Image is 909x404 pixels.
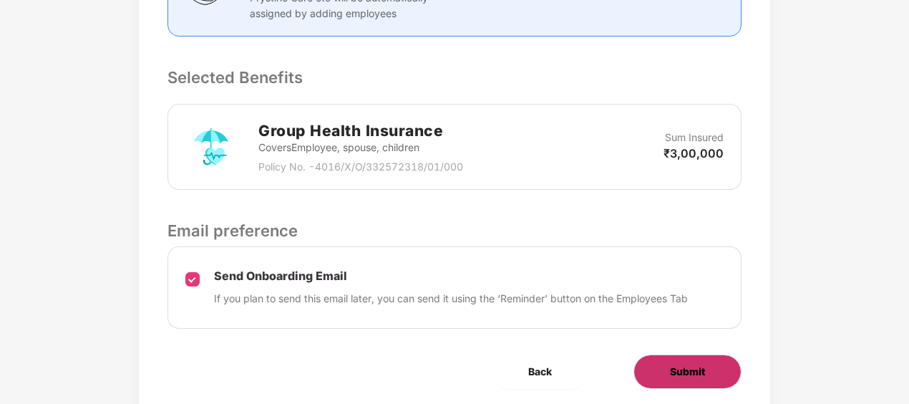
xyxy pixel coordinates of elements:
img: svg+xml;base64,PHN2ZyB4bWxucz0iaHR0cDovL3d3dy53My5vcmcvMjAwMC9zdmciIHdpZHRoPSI3MiIgaGVpZ2h0PSI3Mi... [185,121,237,173]
p: If you plan to send this email later, you can send it using the ‘Reminder’ button on the Employee... [214,291,688,307]
span: Submit [670,364,705,380]
p: Sum Insured [665,130,724,145]
p: Selected Benefits [167,65,742,90]
p: ₹3,00,000 [663,145,724,161]
p: Covers Employee, spouse, children [258,140,463,155]
p: Send Onboarding Email [214,269,688,284]
h2: Group Health Insurance [258,119,463,143]
p: Policy No. - 4016/X/O/332572318/01/000 [258,159,463,175]
span: Back [528,364,552,380]
button: Submit [633,355,742,389]
p: Email preference [167,218,742,243]
button: Back [492,355,588,389]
